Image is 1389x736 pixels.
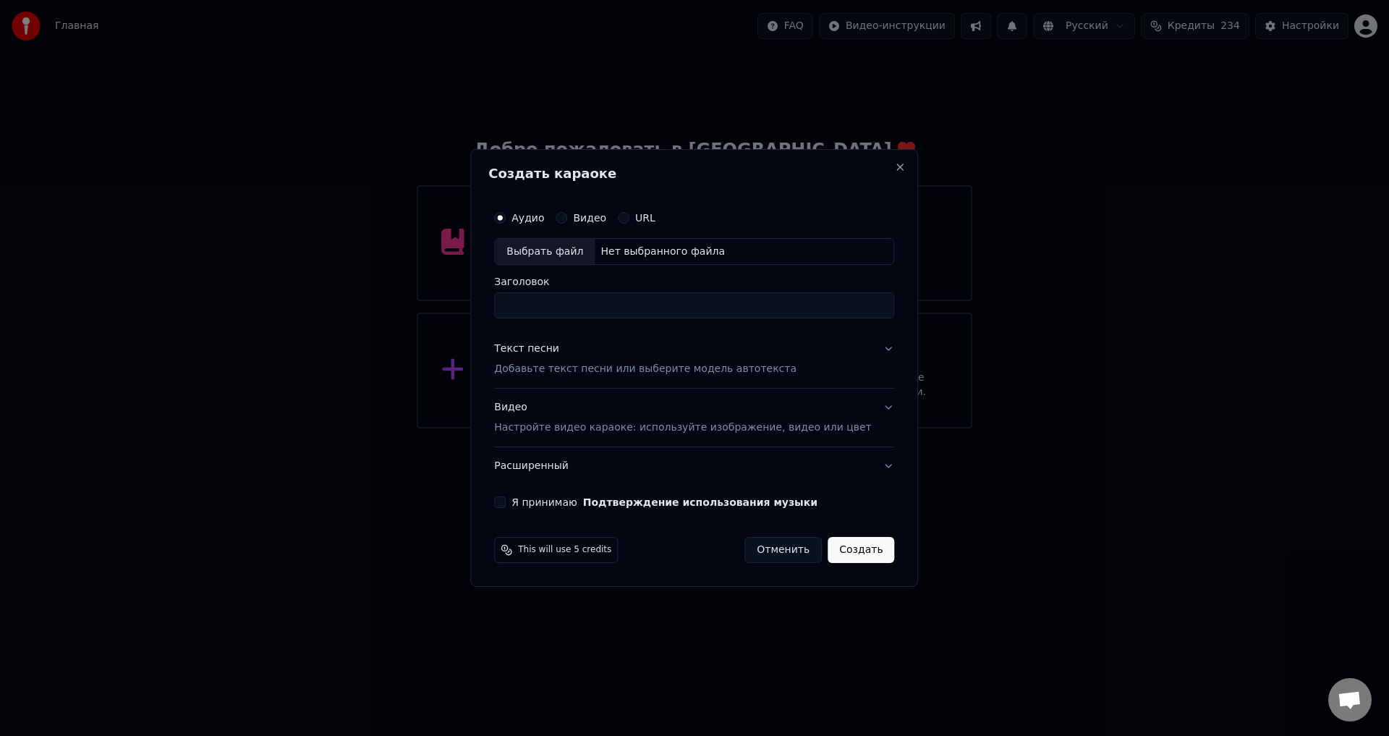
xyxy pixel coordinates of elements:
[494,363,797,377] p: Добавьте текст песни или выберите модель автотекста
[635,213,655,223] label: URL
[511,213,544,223] label: Аудио
[494,401,871,436] div: Видео
[573,213,606,223] label: Видео
[488,167,900,180] h2: Создать караоке
[494,342,559,357] div: Текст песни
[828,537,894,563] button: Создать
[744,537,822,563] button: Отменить
[494,389,894,447] button: ВидеоНастройте видео караоке: используйте изображение, видео или цвет
[494,331,894,389] button: Текст песниДобавьте текст песни или выберите модель автотекста
[518,544,611,556] span: This will use 5 credits
[595,245,731,259] div: Нет выбранного файла
[511,497,817,507] label: Я принимаю
[495,239,595,265] div: Выбрать файл
[494,277,894,287] label: Заголовок
[583,497,817,507] button: Я принимаю
[494,447,894,485] button: Расширенный
[494,420,871,435] p: Настройте видео караоке: используйте изображение, видео или цвет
